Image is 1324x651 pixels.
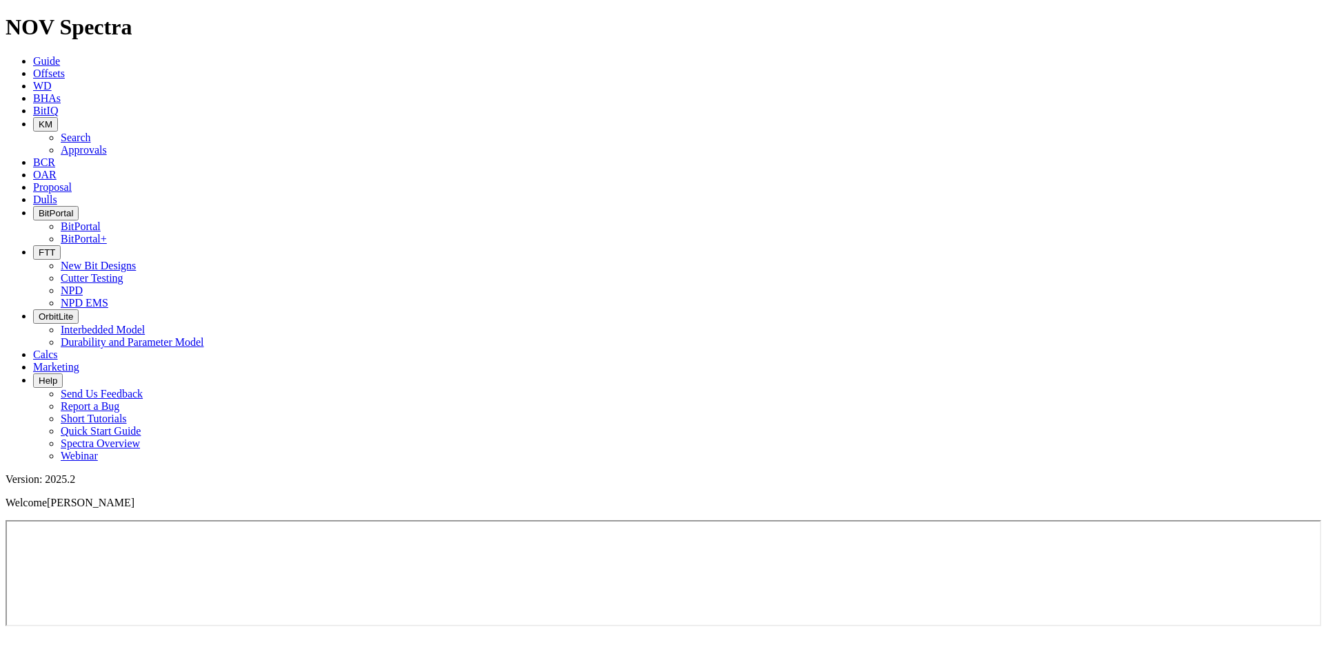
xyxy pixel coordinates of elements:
span: Help [39,375,57,386]
a: BitPortal+ [61,233,107,245]
a: BCR [33,156,55,168]
a: BitIQ [33,105,58,116]
a: Guide [33,55,60,67]
a: Proposal [33,181,72,193]
button: OrbitLite [33,309,79,324]
button: BitPortal [33,206,79,220]
span: FTT [39,247,55,258]
a: Webinar [61,450,98,462]
span: KM [39,119,52,130]
a: Dulls [33,194,57,205]
a: Offsets [33,68,65,79]
a: OAR [33,169,57,180]
span: OrbitLite [39,311,73,322]
a: Spectra Overview [61,437,140,449]
a: Cutter Testing [61,272,123,284]
a: Short Tutorials [61,413,127,424]
a: WD [33,80,52,92]
span: BitPortal [39,208,73,218]
a: Interbedded Model [61,324,145,335]
button: FTT [33,245,61,260]
a: Quick Start Guide [61,425,141,437]
a: Search [61,132,91,143]
a: New Bit Designs [61,260,136,271]
a: Send Us Feedback [61,388,143,400]
a: NPD [61,285,83,296]
span: [PERSON_NAME] [47,497,134,508]
iframe: To enrich screen reader interactions, please activate Accessibility in Grammarly extension settings [6,520,1321,626]
a: Report a Bug [61,400,119,412]
button: KM [33,117,58,132]
h1: NOV Spectra [6,14,1318,40]
a: Approvals [61,144,107,156]
p: Welcome [6,497,1318,509]
a: Durability and Parameter Model [61,336,204,348]
a: BitPortal [61,220,101,232]
a: Marketing [33,361,79,373]
a: Calcs [33,349,58,360]
a: NPD EMS [61,297,108,309]
a: BHAs [33,92,61,104]
div: Version: 2025.2 [6,473,1318,486]
button: Help [33,373,63,388]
